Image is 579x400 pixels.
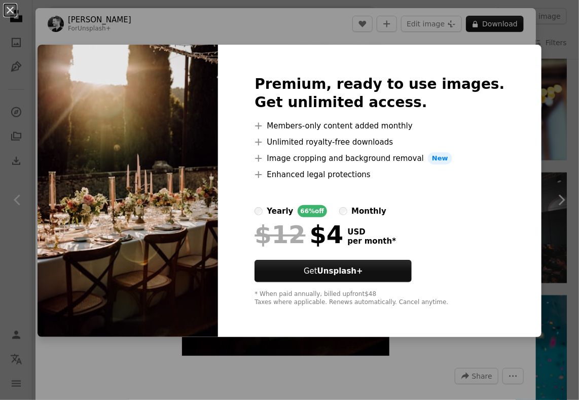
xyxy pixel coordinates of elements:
[347,237,396,246] span: per month *
[255,260,412,282] button: GetUnsplash+
[255,169,504,181] li: Enhanced legal protections
[255,136,504,148] li: Unlimited royalty-free downloads
[428,152,452,164] span: New
[255,207,263,215] input: yearly66%off
[347,227,396,237] span: USD
[298,205,328,217] div: 66% off
[255,290,504,307] div: * When paid annually, billed upfront $48 Taxes where applicable. Renews automatically. Cancel any...
[38,45,218,337] img: premium_photo-1664790560123-c5f839457591
[339,207,347,215] input: monthly
[351,205,386,217] div: monthly
[255,152,504,164] li: Image cropping and background removal
[317,266,363,276] strong: Unsplash+
[267,205,293,217] div: yearly
[255,221,305,248] span: $12
[255,75,504,112] h2: Premium, ready to use images. Get unlimited access.
[255,221,343,248] div: $4
[255,120,504,132] li: Members-only content added monthly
